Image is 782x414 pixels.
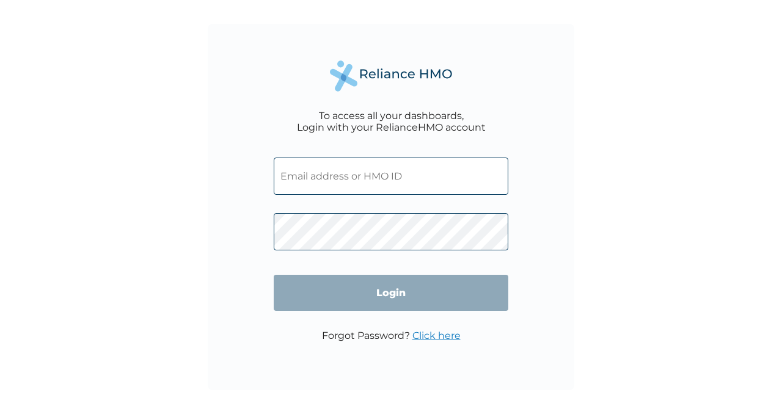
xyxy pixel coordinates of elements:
div: To access all your dashboards, Login with your RelianceHMO account [297,110,486,133]
input: Email address or HMO ID [274,158,508,195]
a: Click here [412,330,461,341]
img: Reliance Health's Logo [330,60,452,92]
input: Login [274,275,508,311]
p: Forgot Password? [322,330,461,341]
